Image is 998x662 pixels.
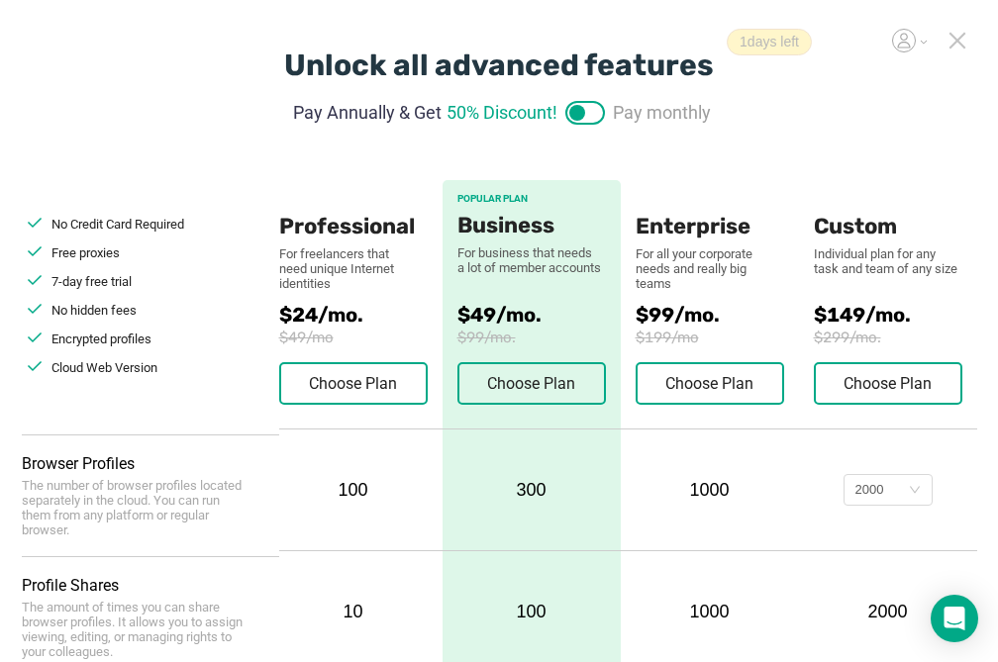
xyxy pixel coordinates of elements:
span: Pay Annually & Get [293,99,442,126]
button: Choose Plan [814,362,962,405]
i: icon: down [909,484,921,498]
button: Choose Plan [457,362,606,405]
span: $299/mo. [814,329,977,346]
div: For freelancers that need unique Internet identities [279,246,408,291]
span: $49/mo. [457,303,606,327]
div: Individual plan for any task and team of any size [814,246,962,276]
span: Free proxies [51,245,120,260]
div: 2000 [814,602,962,622]
span: 50% Discount! [447,99,557,126]
span: $199/mo [636,329,814,346]
div: 1000 [636,602,784,622]
div: For business that needs [457,245,606,260]
div: 10 [279,602,428,622]
div: 100 [279,480,428,501]
span: $149/mo. [814,303,977,327]
div: POPULAR PLAN [457,193,606,205]
span: $49/mo [279,329,443,346]
span: $99/mo. [457,329,606,346]
button: Choose Plan [279,362,428,405]
div: The number of browser profiles located separately in the cloud. You can run them from any platfor... [22,478,249,537]
span: Cloud Web Version [51,360,157,375]
span: $99/mo. [636,303,814,327]
span: 7-day free trial [51,274,132,289]
div: Business [457,213,606,238]
div: The amount of times you can share browser profiles. It allows you to assign viewing, editing, or ... [22,600,249,659]
span: No hidden fees [51,303,137,318]
div: a lot of member accounts [457,260,606,275]
div: Open Intercom Messenger [931,595,978,642]
span: $24/mo. [279,303,443,327]
span: 1 days left [727,29,812,55]
div: Browser Profiles [22,454,279,473]
div: Professional [279,180,428,239]
div: 1000 [636,480,784,501]
div: Unlock all advanced features [284,47,714,83]
div: Custom [814,180,962,239]
span: Pay monthly [613,99,711,126]
div: Profile Shares [22,576,279,595]
button: Choose Plan [636,362,784,405]
span: No Credit Card Required [51,217,184,232]
span: Encrypted profiles [51,331,151,346]
div: Enterprise [636,180,784,239]
div: 2000 [855,475,884,505]
div: For all your corporate needs and really big teams [636,246,784,291]
div: 300 [443,429,621,550]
